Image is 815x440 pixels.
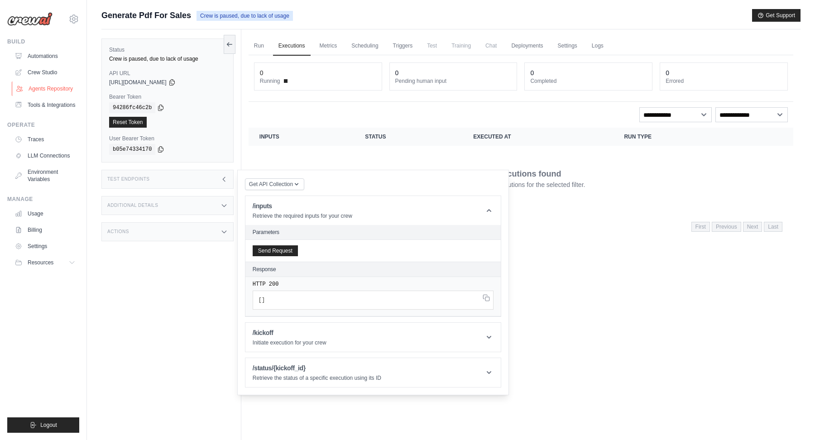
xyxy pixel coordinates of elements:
span: [ [259,297,262,303]
h1: /inputs [253,201,352,210]
section: Crew executions table [249,128,793,238]
h3: Additional Details [107,203,158,208]
th: Executed at [462,128,613,146]
div: 0 [260,68,264,77]
label: API URL [109,70,226,77]
span: Get API Collection [249,181,293,188]
button: Send Request [253,245,298,256]
a: Reset Token [109,117,147,128]
span: Previous [712,222,741,232]
th: Run Type [613,128,738,146]
span: Resources [28,259,53,266]
label: User Bearer Token [109,135,226,142]
a: Environment Variables [11,165,79,187]
a: Automations [11,49,79,63]
div: 0 [395,68,399,77]
a: Settings [11,239,79,253]
a: Run [249,37,269,56]
a: Traces [11,132,79,147]
a: Triggers [388,37,418,56]
h1: /status/{kickoff_id} [253,363,381,373]
span: Crew is paused, due to lack of usage [197,11,293,21]
span: ] [262,297,265,303]
a: Agents Repository [12,81,80,96]
div: 0 [530,68,534,77]
p: There are no executions for the selected filter. [456,180,585,189]
span: Generate Pdf For Sales [101,9,191,22]
span: Chat is not available until the deployment is complete [480,37,502,55]
p: Retrieve the status of a specific execution using its ID [253,374,381,382]
p: Retrieve the required inputs for your crew [253,212,352,220]
pre: HTTP 200 [253,281,494,288]
a: Billing [11,223,79,237]
p: Initiate execution for your crew [253,339,326,346]
div: Operate [7,121,79,129]
nav: Pagination [249,215,793,238]
span: Running [260,77,280,85]
div: Build [7,38,79,45]
label: Status [109,46,226,53]
a: Scheduling [346,37,384,56]
code: b05e74334170 [109,144,155,155]
a: Crew Studio [11,65,79,80]
div: Manage [7,196,79,203]
h3: Actions [107,229,129,234]
a: Logs [586,37,609,56]
span: First [691,222,710,232]
iframe: Chat Widget [770,397,815,440]
a: Usage [11,206,79,221]
nav: Pagination [691,222,782,232]
span: Last [764,222,782,232]
dt: Completed [530,77,647,85]
h3: Test Endpoints [107,177,150,182]
a: LLM Connections [11,148,79,163]
span: Logout [40,421,57,429]
p: No executions found [480,167,561,180]
h2: Parameters [253,229,494,236]
button: Resources [11,255,79,270]
dt: Errored [666,77,782,85]
a: Tools & Integrations [11,98,79,112]
div: 0 [666,68,669,77]
div: Crew is paused, due to lack of usage [109,55,226,62]
label: Bearer Token [109,93,226,100]
span: [URL][DOMAIN_NAME] [109,79,167,86]
h1: /kickoff [253,328,326,337]
button: Logout [7,417,79,433]
button: Get Support [752,9,801,22]
img: Logo [7,12,53,26]
button: Get API Collection [245,178,304,190]
h2: Response [253,266,276,273]
span: Test [422,37,442,55]
a: Deployments [506,37,548,56]
code: 94286fc46c2b [109,102,155,113]
span: Next [743,222,762,232]
a: Executions [273,37,311,56]
th: Inputs [249,128,354,146]
a: Settings [552,37,582,56]
dt: Pending human input [395,77,512,85]
th: Status [354,128,462,146]
span: Training is not available until the deployment is complete [446,37,476,55]
a: Metrics [314,37,343,56]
